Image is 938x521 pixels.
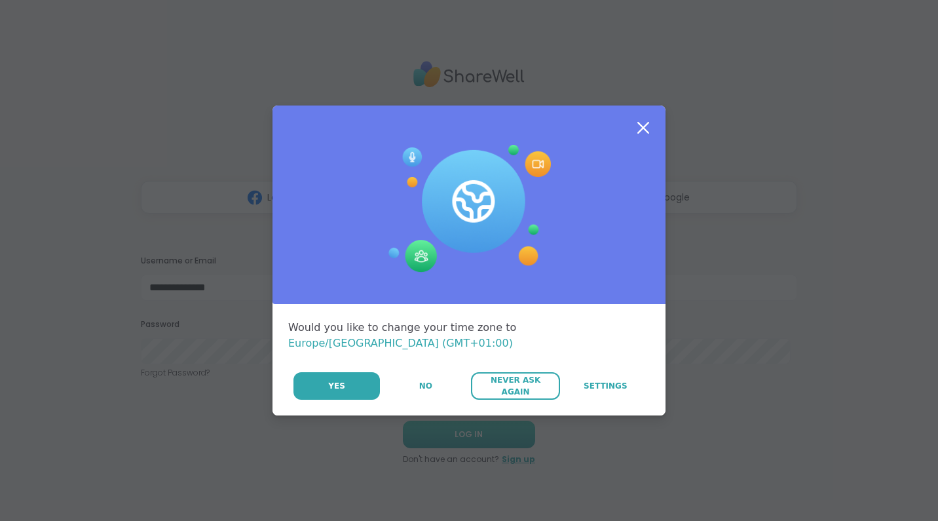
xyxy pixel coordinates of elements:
[288,320,650,351] div: Would you like to change your time zone to
[478,374,553,398] span: Never Ask Again
[381,372,470,400] button: No
[561,372,650,400] a: Settings
[293,372,380,400] button: Yes
[471,372,559,400] button: Never Ask Again
[387,145,551,273] img: Session Experience
[328,380,345,392] span: Yes
[419,380,432,392] span: No
[584,380,628,392] span: Settings
[288,337,513,349] span: Europe/[GEOGRAPHIC_DATA] (GMT+01:00)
